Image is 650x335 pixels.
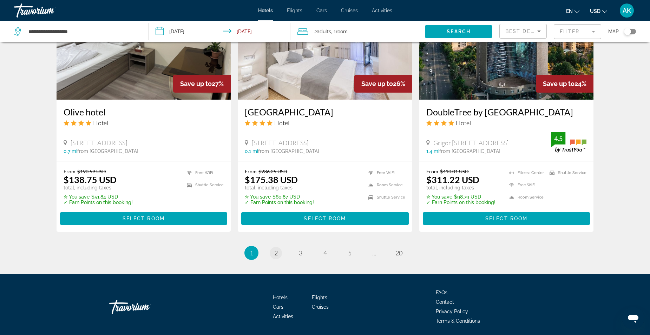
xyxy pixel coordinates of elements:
[245,148,258,154] span: 0.1 mi
[365,168,405,177] li: Free WiFi
[317,29,331,34] span: Adults
[273,314,293,319] a: Activities
[93,119,108,127] span: Hotel
[245,168,257,174] span: From
[341,8,358,13] span: Cruises
[245,200,314,205] p: ✓ Earn Points on this booking!
[180,80,212,87] span: Save up to
[64,194,90,200] span: ✮ You save
[554,24,601,39] button: Filter
[426,200,495,205] p: ✓ Earn Points on this booking!
[77,168,106,174] del: $190.59 USD
[551,132,586,153] img: trustyou-badge.svg
[436,299,454,305] a: Contact
[436,309,468,314] a: Privacy Policy
[623,7,631,14] span: AK
[439,148,500,154] span: from [GEOGRAPHIC_DATA]
[336,29,348,34] span: Room
[245,194,314,200] p: $60.87 USD
[109,296,179,317] a: Travorium
[354,75,412,93] div: 26%
[372,249,376,257] span: ...
[316,8,327,13] a: Cars
[64,194,133,200] p: $51.84 USD
[436,290,447,295] a: FAQs
[426,185,495,190] p: total, including taxes
[245,185,314,190] p: total, including taxes
[426,119,587,127] div: 4 star Hotel
[365,193,405,202] li: Shuttle Service
[245,107,405,117] a: [GEOGRAPHIC_DATA]
[372,8,392,13] a: Activities
[245,119,405,127] div: 4 star Hotel
[348,249,352,257] span: 5
[426,174,479,185] ins: $311.22 USD
[426,168,438,174] span: From
[590,6,607,16] button: Change currency
[287,8,302,13] a: Flights
[304,216,346,221] span: Select Room
[543,80,575,87] span: Save up to
[426,107,587,117] a: DoubleTree by [GEOGRAPHIC_DATA]
[566,8,573,14] span: en
[258,8,273,13] a: Hotels
[64,185,133,190] p: total, including taxes
[60,214,228,222] a: Select Room
[173,75,231,93] div: 27%
[250,249,253,257] span: 1
[331,27,348,36] span: , 1
[123,216,165,221] span: Select Room
[312,304,329,310] a: Cruises
[60,212,228,225] button: Select Room
[436,318,480,324] a: Terms & Conditions
[423,214,590,222] a: Select Room
[505,27,541,35] mat-select: Sort by
[426,148,439,154] span: 1.4 mi
[245,194,271,200] span: ✮ You save
[546,168,586,177] li: Shuttle Service
[566,6,579,16] button: Change language
[506,168,546,177] li: Fitness Center
[64,174,117,185] ins: $138.75 USD
[64,168,75,174] span: From
[183,168,224,177] li: Free WiFi
[440,168,469,174] del: $410.01 USD
[299,249,302,257] span: 3
[57,246,594,260] nav: Pagination
[551,134,565,143] div: 4.5
[485,216,527,221] span: Select Room
[506,193,546,202] li: Room Service
[273,295,288,300] a: Hotels
[312,295,327,300] a: Flights
[241,212,409,225] button: Select Room
[183,181,224,189] li: Shuttle Service
[245,174,298,185] ins: $175.38 USD
[423,212,590,225] button: Select Room
[258,168,287,174] del: $236.25 USD
[447,29,471,34] span: Search
[425,25,492,38] button: Search
[290,21,425,42] button: Travelers: 2 adults, 0 children
[71,139,127,147] span: [STREET_ADDRESS]
[64,107,224,117] a: Olive hotel
[241,214,409,222] a: Select Room
[456,119,471,127] span: Hotel
[14,1,84,20] a: Travorium
[274,119,289,127] span: Hotel
[274,249,278,257] span: 2
[323,249,327,257] span: 4
[361,80,393,87] span: Save up to
[433,139,508,147] span: Grigor [STREET_ADDRESS]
